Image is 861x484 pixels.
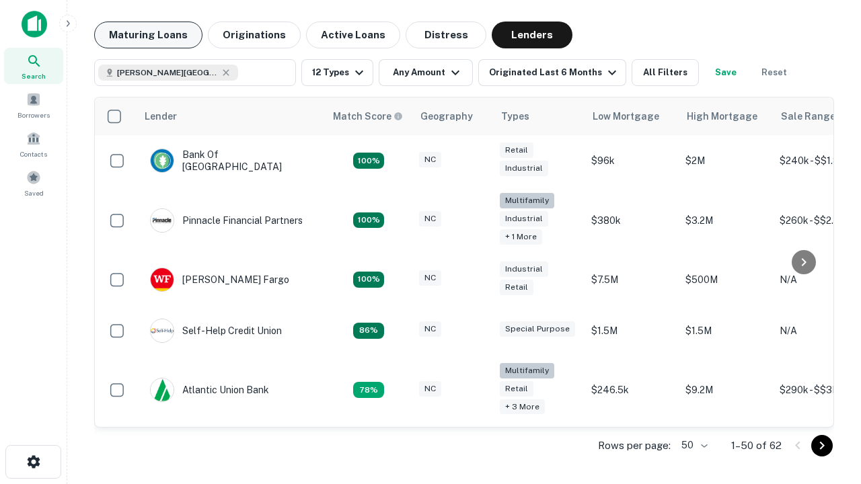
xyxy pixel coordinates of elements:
[493,97,585,135] th: Types
[379,59,473,86] button: Any Amount
[593,108,659,124] div: Low Mortgage
[419,321,441,337] div: NC
[20,149,47,159] span: Contacts
[500,261,548,277] div: Industrial
[333,109,400,124] h6: Match Score
[585,254,679,305] td: $7.5M
[4,165,63,201] a: Saved
[679,254,773,305] td: $500M
[353,212,384,229] div: Matching Properties: 23, hasApolloMatch: undefined
[353,153,384,169] div: Matching Properties: 14, hasApolloMatch: undefined
[419,270,441,286] div: NC
[585,356,679,424] td: $246.5k
[585,305,679,356] td: $1.5M
[150,149,311,173] div: Bank Of [GEOGRAPHIC_DATA]
[151,319,174,342] img: picture
[420,108,473,124] div: Geography
[676,436,710,455] div: 50
[94,22,202,48] button: Maturing Loans
[145,108,177,124] div: Lender
[704,59,747,86] button: Save your search to get updates of matches that match your search criteria.
[151,149,174,172] img: picture
[500,280,533,295] div: Retail
[333,109,403,124] div: Capitalize uses an advanced AI algorithm to match your search with the best lender. The match sco...
[22,11,47,38] img: capitalize-icon.png
[353,382,384,398] div: Matching Properties: 10, hasApolloMatch: undefined
[500,161,548,176] div: Industrial
[150,378,269,402] div: Atlantic Union Bank
[679,97,773,135] th: High Mortgage
[17,110,50,120] span: Borrowers
[22,71,46,81] span: Search
[406,22,486,48] button: Distress
[306,22,400,48] button: Active Loans
[137,97,325,135] th: Lender
[687,108,757,124] div: High Mortgage
[151,378,174,401] img: picture
[325,97,412,135] th: Capitalize uses an advanced AI algorithm to match your search with the best lender. The match sco...
[492,22,572,48] button: Lenders
[24,188,44,198] span: Saved
[208,22,301,48] button: Originations
[811,435,833,456] button: Go to next page
[353,272,384,288] div: Matching Properties: 14, hasApolloMatch: undefined
[753,59,796,86] button: Reset
[353,323,384,339] div: Matching Properties: 11, hasApolloMatch: undefined
[150,208,303,233] div: Pinnacle Financial Partners
[781,108,835,124] div: Sale Range
[598,438,671,454] p: Rows per page:
[4,126,63,162] a: Contacts
[585,97,679,135] th: Low Mortgage
[150,268,289,292] div: [PERSON_NAME] Fargo
[500,229,542,245] div: + 1 more
[117,67,218,79] span: [PERSON_NAME][GEOGRAPHIC_DATA], [GEOGRAPHIC_DATA]
[4,48,63,84] a: Search
[500,143,533,158] div: Retail
[501,108,529,124] div: Types
[679,305,773,356] td: $1.5M
[679,356,773,424] td: $9.2M
[679,135,773,186] td: $2M
[500,211,548,227] div: Industrial
[301,59,373,86] button: 12 Types
[489,65,620,81] div: Originated Last 6 Months
[679,186,773,254] td: $3.2M
[478,59,626,86] button: Originated Last 6 Months
[500,363,554,378] div: Multifamily
[151,268,174,291] img: picture
[731,438,782,454] p: 1–50 of 62
[419,211,441,227] div: NC
[151,209,174,232] img: picture
[4,87,63,123] a: Borrowers
[794,376,861,441] iframe: Chat Widget
[500,321,575,337] div: Special Purpose
[500,193,554,208] div: Multifamily
[412,97,493,135] th: Geography
[500,399,545,415] div: + 3 more
[500,381,533,397] div: Retail
[419,381,441,397] div: NC
[585,135,679,186] td: $96k
[585,186,679,254] td: $380k
[632,59,699,86] button: All Filters
[419,152,441,167] div: NC
[150,319,282,343] div: Self-help Credit Union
